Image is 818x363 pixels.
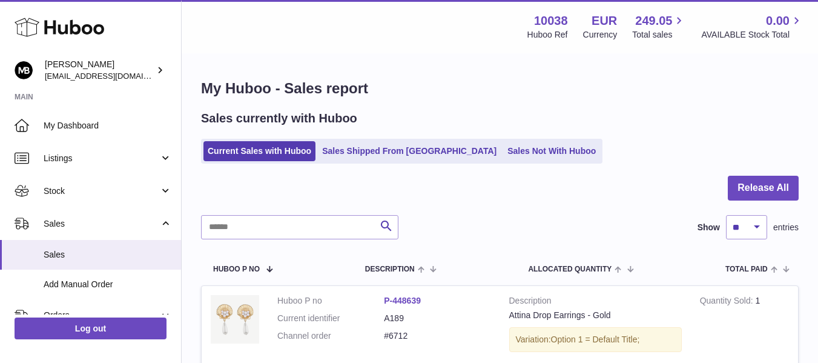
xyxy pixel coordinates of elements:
span: Description [365,265,415,273]
span: 0.00 [766,13,790,29]
span: Sales [44,218,159,230]
strong: EUR [592,13,617,29]
div: Huboo Ref [527,29,568,41]
dd: #6712 [384,330,490,342]
a: Current Sales with Huboo [203,141,315,161]
strong: 10038 [534,13,568,29]
span: My Dashboard [44,120,172,132]
div: Variation: [509,327,682,352]
span: Stock [44,185,159,197]
div: Currency [583,29,618,41]
div: Attina Drop Earrings - Gold [509,310,682,321]
dt: Current identifier [277,313,384,324]
span: Add Manual Order [44,279,172,290]
span: Option 1 = Default Title; [551,335,640,344]
div: [PERSON_NAME] [45,59,154,82]
span: Listings [44,153,159,164]
img: hi@margotbardot.com [15,61,33,79]
span: Sales [44,249,172,261]
span: 249.05 [635,13,672,29]
a: P-448639 [384,296,421,305]
a: Log out [15,318,167,339]
a: 249.05 Total sales [632,13,686,41]
span: Orders [44,310,159,321]
h1: My Huboo - Sales report [201,79,799,98]
dt: Huboo P no [277,295,384,307]
span: Total sales [632,29,686,41]
a: 0.00 AVAILABLE Stock Total [701,13,803,41]
span: AVAILABLE Stock Total [701,29,803,41]
label: Show [698,222,720,233]
strong: Quantity Sold [700,296,756,308]
dd: A189 [384,313,490,324]
img: Attina_A189_MargotBardot.png [211,295,259,344]
span: ALLOCATED Quantity [528,265,612,273]
button: Release All [728,176,799,201]
span: Total paid [725,265,768,273]
h2: Sales currently with Huboo [201,110,357,127]
a: Sales Shipped From [GEOGRAPHIC_DATA] [318,141,501,161]
a: Sales Not With Huboo [503,141,600,161]
span: Huboo P no [213,265,260,273]
span: [EMAIL_ADDRESS][DOMAIN_NAME] [45,71,178,81]
dt: Channel order [277,330,384,342]
strong: Description [509,295,682,310]
span: entries [773,222,799,233]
